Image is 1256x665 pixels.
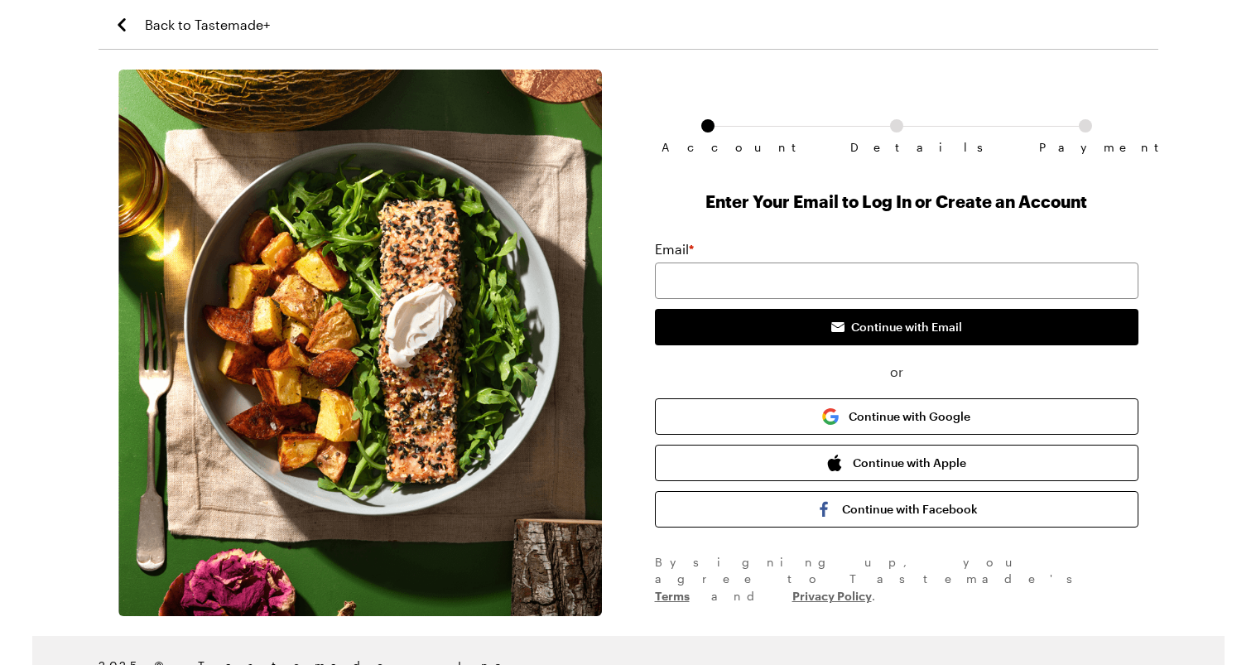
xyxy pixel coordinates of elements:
span: Continue with Email [851,319,962,335]
button: Continue with Facebook [655,491,1138,528]
a: Privacy Policy [792,587,872,603]
a: Terms [655,587,690,603]
span: Details [850,141,943,154]
button: Continue with Apple [655,445,1138,481]
span: Account [662,141,754,154]
span: Payment [1039,141,1132,154]
span: Back to Tastemade+ [145,15,270,35]
button: Continue with Email [655,309,1138,345]
h1: Enter Your Email to Log In or Create an Account [655,190,1138,213]
ol: Subscription checkout form navigation [655,119,1138,141]
label: Email [655,239,694,259]
div: By signing up , you agree to Tastemade's and . [655,554,1138,605]
span: or [655,362,1138,382]
button: Continue with Google [655,398,1138,435]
